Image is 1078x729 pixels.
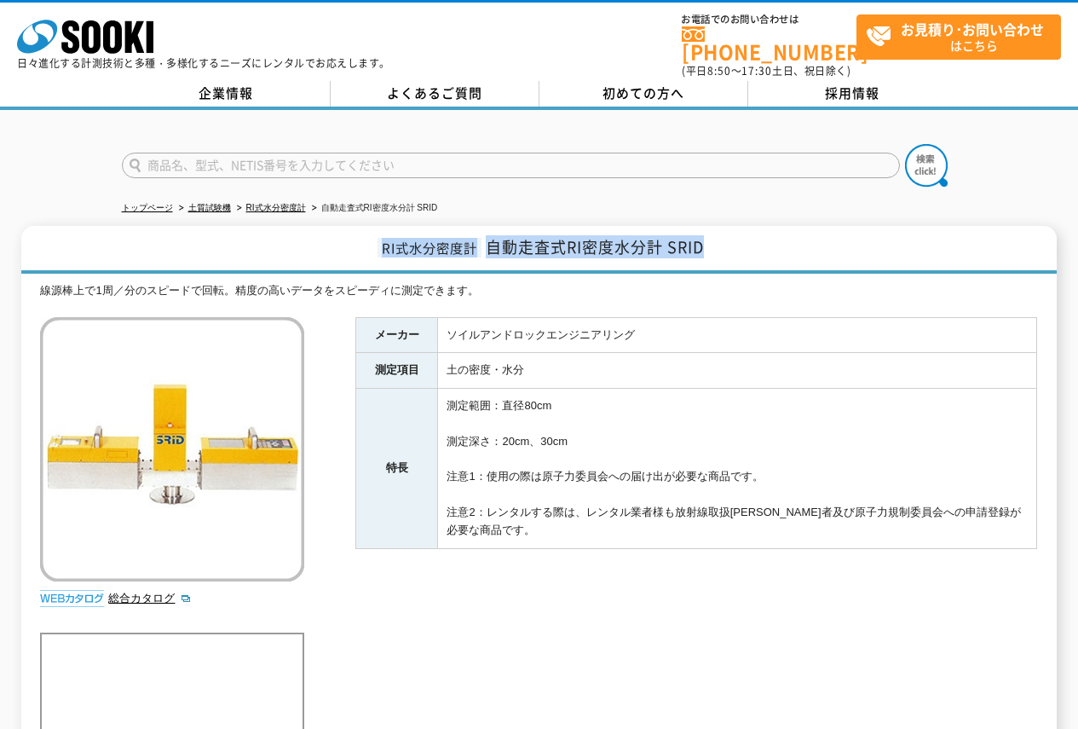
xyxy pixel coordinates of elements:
[741,63,772,78] span: 17:30
[356,389,438,548] th: 特長
[539,81,748,107] a: 初めての方へ
[486,235,704,258] span: 自動走査式RI密度水分計 SRID
[682,26,856,61] a: [PHONE_NUMBER]
[246,203,306,212] a: RI式水分密度計
[901,19,1044,39] strong: お見積り･お問い合わせ
[40,590,104,607] img: webカタログ
[438,317,1037,353] td: ソイルアンドロックエンジニアリング
[356,317,438,353] th: メーカー
[905,144,948,187] img: btn_search.png
[682,14,856,25] span: お電話でのお問い合わせは
[707,63,731,78] span: 8:50
[438,353,1037,389] td: 土の密度・水分
[308,200,438,217] li: 自動走査式RI密度水分計 SRID
[438,389,1037,548] td: 測定範囲：直径80cm 測定深さ：20cm、30cm 注意1：使用の際は原子力委員会への届け出が必要な商品です。 注意2：レンタルする際は、レンタル業者様も放射線取扱[PERSON_NAME]者...
[856,14,1061,60] a: お見積り･お問い合わせはこちら
[331,81,539,107] a: よくあるご質問
[748,81,957,107] a: 採用情報
[40,282,1037,300] div: 線源棒上で1周／分のスピードで回転。精度の高いデータをスピーディに測定できます。
[122,203,173,212] a: トップページ
[108,592,192,605] a: 総合カタログ
[866,15,1060,58] span: はこちら
[378,238,481,257] span: RI式水分密度計
[356,353,438,389] th: 測定項目
[682,63,850,78] span: (平日 ～ 土日、祝日除く)
[17,58,390,68] p: 日々進化する計測技術と多種・多様化するニーズにレンタルでお応えします。
[122,81,331,107] a: 企業情報
[40,317,304,581] img: 自動走査式RI密度水分計 SRID
[122,153,900,178] input: 商品名、型式、NETIS番号を入力してください
[602,84,684,102] span: 初めての方へ
[188,203,231,212] a: 土質試験機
